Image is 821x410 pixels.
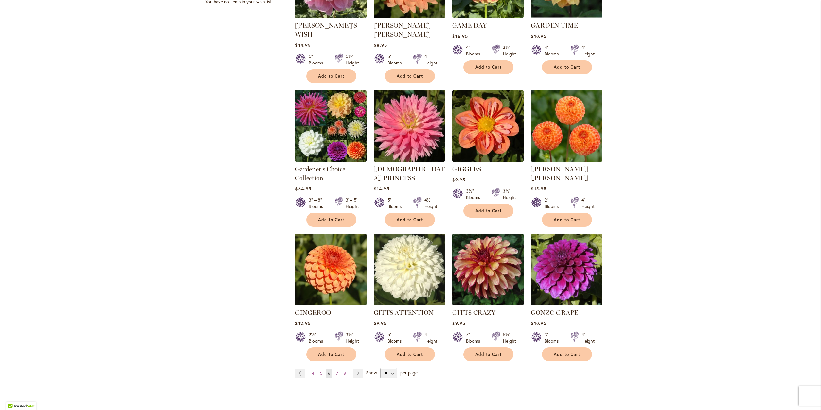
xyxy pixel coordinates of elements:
span: $10.95 [531,320,546,326]
span: Add to Cart [397,73,423,79]
button: Add to Cart [542,213,592,227]
a: 8 [342,369,348,378]
span: Add to Cart [397,352,423,357]
div: 4' Height [581,331,595,344]
div: 3" Blooms [545,331,563,344]
a: GINGER WILLO [531,157,602,163]
div: 4' Height [581,44,595,57]
span: Add to Cart [318,73,344,79]
span: Add to Cart [397,217,423,222]
a: GIGGLES [452,165,481,173]
span: 7 [336,371,338,376]
span: Add to Cart [475,64,502,70]
div: 3½' Height [503,44,516,57]
a: GAME DAY [452,21,487,29]
button: Add to Cart [542,60,592,74]
img: GINGER WILLO [531,90,602,162]
span: 5 [320,371,322,376]
div: 5" Blooms [387,331,405,344]
span: $10.95 [531,33,546,39]
button: Add to Cart [306,347,356,361]
div: 3½' Height [503,188,516,201]
a: [PERSON_NAME]'S WISH [295,21,357,38]
a: [PERSON_NAME] [PERSON_NAME] [531,165,588,182]
span: $64.95 [295,186,311,192]
button: Add to Cart [542,347,592,361]
button: Add to Cart [463,60,513,74]
a: GIGGLES [452,157,524,163]
button: Add to Cart [306,69,356,83]
div: 3½' Height [346,331,359,344]
a: Gardener's Choice Collection [295,165,345,182]
a: GARDEN TIME [531,13,602,19]
a: GITTS ATTENTION [374,300,445,306]
span: Show [366,370,377,376]
button: Add to Cart [385,69,435,83]
button: Add to Cart [463,204,513,218]
button: Add to Cart [385,213,435,227]
span: $15.95 [531,186,546,192]
div: 5" Blooms [309,53,327,66]
span: $14.95 [295,42,310,48]
span: Add to Cart [318,217,344,222]
img: GITTS ATTENTION [374,234,445,305]
div: 2½" Blooms [309,331,327,344]
a: [PERSON_NAME] [PERSON_NAME] [374,21,431,38]
span: per page [400,370,418,376]
div: 4½' Height [424,197,437,210]
a: GAME DAY [452,13,524,19]
div: 5" Blooms [387,53,405,66]
span: $9.95 [452,177,465,183]
span: 6 [328,371,330,376]
a: [DEMOGRAPHIC_DATA] PRINCESS [374,165,445,182]
a: GINGEROO [295,309,331,316]
a: GITTS CRAZY [452,309,495,316]
button: Add to Cart [385,347,435,361]
div: 5½' Height [503,331,516,344]
img: GINGEROO [295,234,367,305]
div: 4' Height [581,197,595,210]
div: 3½" Blooms [466,188,484,201]
span: $9.95 [452,320,465,326]
a: GARDEN TIME [531,21,578,29]
span: Add to Cart [554,352,580,357]
a: GONZO GRAPE [531,309,578,316]
a: GAY PRINCESS [374,157,445,163]
div: 3" – 8" Blooms [309,197,327,210]
a: GABRIELLE MARIE [374,13,445,19]
div: 5" Blooms [387,197,405,210]
img: GAY PRINCESS [374,90,445,162]
span: $14.95 [374,186,389,192]
span: Add to Cart [475,208,502,213]
span: Add to Cart [554,64,580,70]
div: 7" Blooms [466,331,484,344]
span: 4 [312,371,314,376]
button: Add to Cart [306,213,356,227]
a: GONZO GRAPE [531,300,602,306]
a: GITTS ATTENTION [374,309,434,316]
span: $16.95 [452,33,468,39]
div: 2" Blooms [545,197,563,210]
img: GONZO GRAPE [531,234,602,305]
a: 4 [310,369,316,378]
img: Gitts Crazy [452,234,524,305]
a: Gardener's Choice Collection [295,157,367,163]
a: 7 [334,369,340,378]
div: 4' Height [424,53,437,66]
a: Gabbie's Wish [295,13,367,19]
span: $9.95 [374,320,386,326]
img: Gardener's Choice Collection [295,90,367,162]
div: 5½' Height [346,53,359,66]
iframe: Launch Accessibility Center [5,387,23,405]
span: Add to Cart [554,217,580,222]
div: 4' Height [424,331,437,344]
a: GINGEROO [295,300,367,306]
span: 8 [344,371,346,376]
div: 3' – 5' Height [346,197,359,210]
a: 5 [318,369,324,378]
div: 4" Blooms [545,44,563,57]
img: GIGGLES [452,90,524,162]
span: Add to Cart [475,352,502,357]
div: 4" Blooms [466,44,484,57]
span: $8.95 [374,42,387,48]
